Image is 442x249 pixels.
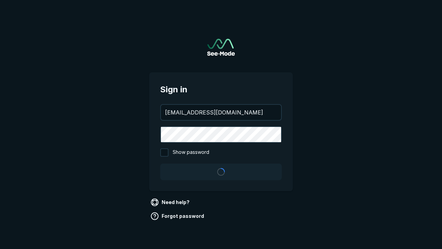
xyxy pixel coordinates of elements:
span: Sign in [160,83,282,96]
input: your@email.com [161,105,281,120]
img: See-Mode Logo [207,39,235,56]
a: Need help? [149,197,192,208]
a: Go to sign in [207,39,235,56]
a: Forgot password [149,211,207,222]
span: Show password [173,148,209,157]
